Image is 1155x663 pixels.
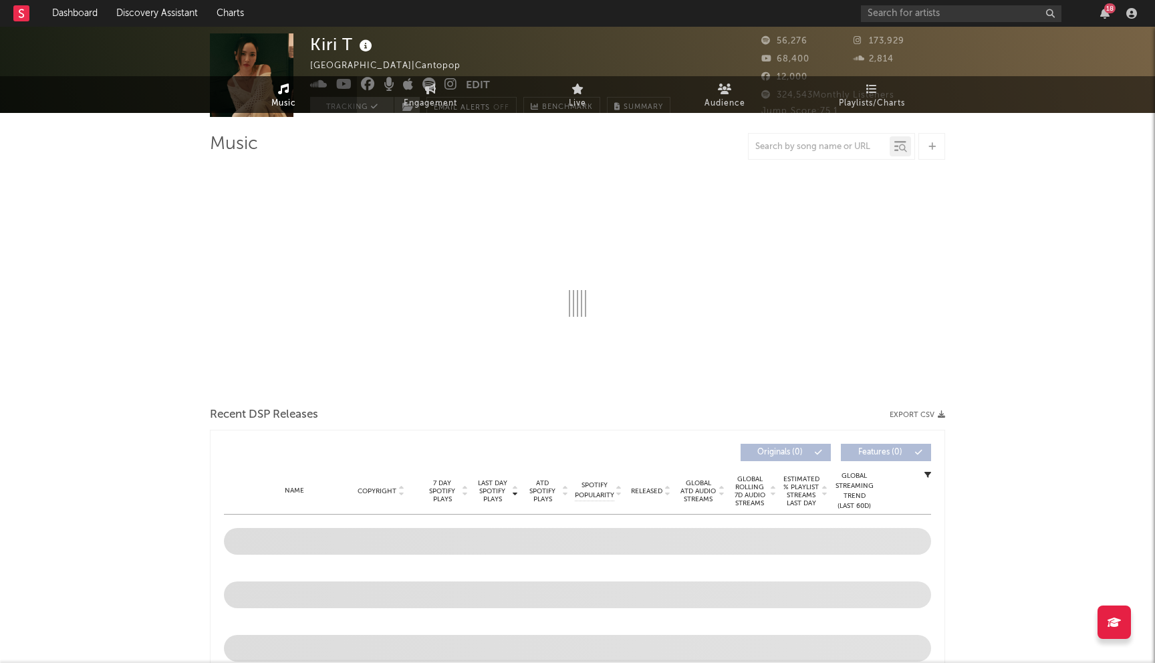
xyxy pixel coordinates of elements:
div: [GEOGRAPHIC_DATA] | Cantopop [310,58,476,74]
input: Search by song name or URL [749,142,890,152]
span: Global Rolling 7D Audio Streams [731,475,768,507]
div: Global Streaming Trend (Last 60D) [834,471,874,511]
input: Search for artists [861,5,1061,22]
span: Last Day Spotify Plays [475,479,510,503]
a: Live [504,76,651,113]
span: Engagement [404,96,457,112]
button: Originals(0) [741,444,831,461]
span: Live [569,96,586,112]
span: 2,814 [854,55,894,63]
span: Playlists/Charts [839,96,905,112]
span: Spotify Popularity [575,481,614,501]
span: Recent DSP Releases [210,407,318,423]
span: Global ATD Audio Streams [680,479,717,503]
span: Released [631,487,662,495]
div: Name [251,486,338,496]
div: 18 [1104,3,1116,13]
a: Playlists/Charts [798,76,945,113]
a: Music [210,76,357,113]
button: Features(0) [841,444,931,461]
button: 18 [1100,8,1110,19]
span: 68,400 [761,55,809,63]
span: Features ( 0 ) [850,448,911,456]
span: Audience [704,96,745,112]
span: 12,000 [761,73,807,82]
span: 173,929 [854,37,904,45]
span: 56,276 [761,37,807,45]
span: Originals ( 0 ) [749,448,811,456]
span: ATD Spotify Plays [525,479,560,503]
div: Kiri T [310,33,376,55]
a: Audience [651,76,798,113]
span: Copyright [358,487,396,495]
a: Engagement [357,76,504,113]
span: Music [271,96,296,112]
button: Export CSV [890,411,945,419]
span: 7 Day Spotify Plays [424,479,460,503]
span: Estimated % Playlist Streams Last Day [783,475,819,507]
